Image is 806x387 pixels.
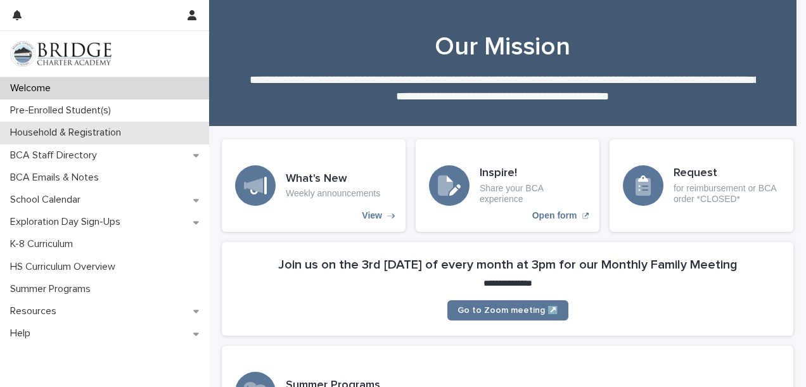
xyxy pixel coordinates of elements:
img: V1C1m3IdTEidaUdm9Hs0 [10,41,112,67]
p: Exploration Day Sign-Ups [5,216,131,228]
p: Household & Registration [5,127,131,139]
h3: Inspire! [480,167,586,181]
a: View [222,139,406,232]
h3: Request [674,167,780,181]
p: Weekly announcements [286,188,380,199]
p: Summer Programs [5,283,101,295]
p: Resources [5,305,67,317]
h3: What's New [286,172,380,186]
p: Welcome [5,82,61,94]
h2: Join us on the 3rd [DATE] of every month at 3pm for our Monthly Family Meeting [278,257,738,272]
h1: Our Mission [222,32,784,62]
p: Open form [532,210,577,221]
p: Share your BCA experience [480,183,586,205]
p: BCA Staff Directory [5,149,107,162]
p: K-8 Curriculum [5,238,83,250]
a: Open form [416,139,599,232]
p: View [362,210,382,221]
p: School Calendar [5,194,91,206]
p: BCA Emails & Notes [5,172,109,184]
p: HS Curriculum Overview [5,261,125,273]
p: for reimbursement or BCA order *CLOSED* [674,183,780,205]
p: Help [5,327,41,339]
p: Pre-Enrolled Student(s) [5,105,121,117]
a: Go to Zoom meeting ↗️ [447,300,568,320]
span: Go to Zoom meeting ↗️ [457,306,558,315]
